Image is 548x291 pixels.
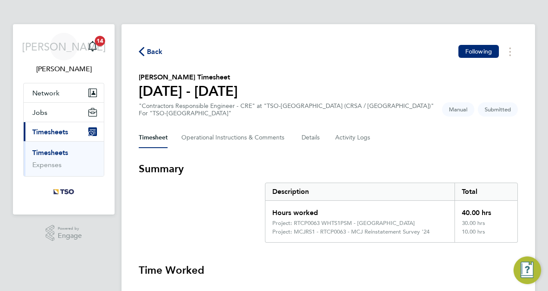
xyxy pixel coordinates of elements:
[95,36,105,46] span: 14
[24,122,104,141] button: Timesheets
[455,201,517,220] div: 40.00 hrs
[458,45,499,58] button: Following
[23,185,104,199] a: Go to home page
[139,162,518,176] h3: Summary
[147,47,163,57] span: Back
[58,225,82,232] span: Powered by
[139,127,168,148] button: Timesheet
[32,128,68,136] span: Timesheets
[139,46,163,57] button: Back
[455,183,517,200] div: Total
[22,41,106,52] span: [PERSON_NAME]
[139,110,434,117] div: For "TSO-[GEOGRAPHIC_DATA]"
[32,149,68,157] a: Timesheets
[181,127,288,148] button: Operational Instructions & Comments
[455,220,517,228] div: 30.00 hrs
[502,45,518,58] button: Timesheets Menu
[32,108,47,117] span: Jobs
[32,161,62,169] a: Expenses
[265,183,518,243] div: Summary
[32,89,59,97] span: Network
[46,225,82,241] a: Powered byEngage
[442,102,474,117] span: This timesheet was manually created.
[265,183,455,200] div: Description
[335,127,371,148] button: Activity Logs
[84,33,101,60] a: 14
[139,82,238,100] h1: [DATE] - [DATE]
[58,232,82,240] span: Engage
[272,220,415,227] div: Project: RTCP0063 WHTS1PSM - [GEOGRAPHIC_DATA]
[455,228,517,242] div: 10.00 hrs
[272,228,430,235] div: Project: MCJRS1 - RTCP0063 - MCJ Reinstatement Survey '24
[24,83,104,102] button: Network
[139,102,434,117] div: "Contractors Responsible Engineer - CRE" at "TSO-[GEOGRAPHIC_DATA] (CRSA / [GEOGRAPHIC_DATA])"
[24,141,104,176] div: Timesheets
[302,127,321,148] button: Details
[49,185,79,199] img: tso-uk-logo-retina.png
[23,64,104,74] span: James Alcock
[23,33,104,74] a: [PERSON_NAME][PERSON_NAME]
[478,102,518,117] span: This timesheet is Submitted.
[465,47,492,55] span: Following
[514,256,541,284] button: Engage Resource Center
[139,72,238,82] h2: [PERSON_NAME] Timesheet
[139,263,518,277] h3: Time Worked
[13,24,115,215] nav: Main navigation
[24,103,104,122] button: Jobs
[265,201,455,220] div: Hours worked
